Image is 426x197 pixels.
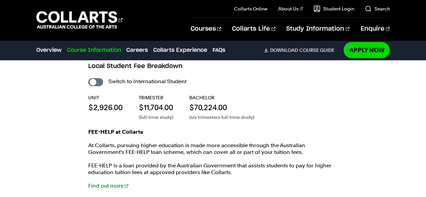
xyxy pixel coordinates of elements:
[88,129,143,135] strong: FEE-HELP at Collarts
[88,162,338,176] p: FEE-HELP is a loan provided by the Australian Government that assists students to pay for higher ...
[36,10,123,30] div: Go to homepage
[153,46,207,54] a: Collarts Experience
[108,77,187,86] label: Switch to International Student
[139,102,173,112] p: $11,704.00
[314,5,354,12] a: Student Login
[286,18,350,40] a: Study Information
[139,94,173,101] p: TRIMESTER
[365,5,390,12] a: Search
[88,183,128,189] a: Find out more
[264,47,339,53] a: DownloadCourse Guide
[139,114,173,121] p: (full-time study)
[270,47,298,53] span: Download
[234,5,267,12] a: Collarts Online
[278,5,303,12] a: About Us
[191,18,221,40] a: Courses
[36,46,62,54] a: Overview
[232,18,275,40] a: Collarts Life
[88,142,338,156] p: At Collarts, pursuing higher education is made more accessible through the Australian Government’...
[88,62,338,71] h3: Local Student Fee Breakdown
[189,94,254,101] p: BACHELOR
[126,46,148,54] a: Careers
[360,18,390,40] a: Enquire
[343,42,390,58] a: Apply Now
[189,114,254,121] p: (six trimesters full-time study)
[88,102,123,112] p: $2,926.00
[189,102,254,112] p: $70,224.00
[212,46,225,54] a: FAQs
[67,46,121,54] a: Course Information
[88,94,123,101] p: UNIT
